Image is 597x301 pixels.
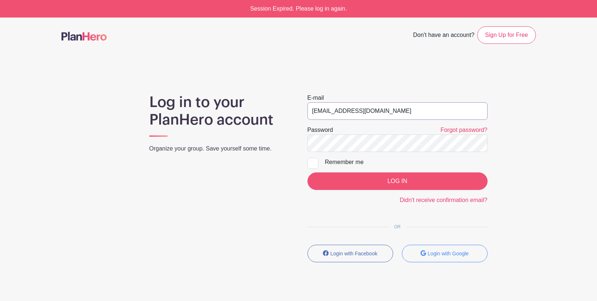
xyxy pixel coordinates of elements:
[413,28,474,44] span: Don't have an account?
[331,251,377,256] small: Login with Facebook
[400,197,488,203] a: Didn't receive confirmation email?
[307,172,488,190] input: LOG IN
[149,144,290,153] p: Organize your group. Save yourself some time.
[307,94,324,102] label: E-mail
[149,94,290,129] h1: Log in to your PlanHero account
[388,224,407,229] span: OR
[428,251,469,256] small: Login with Google
[307,126,333,134] label: Password
[61,32,107,41] img: logo-507f7623f17ff9eddc593b1ce0a138ce2505c220e1c5a4e2b4648c50719b7d32.svg
[325,158,488,167] div: Remember me
[440,127,487,133] a: Forgot password?
[307,102,488,120] input: e.g. julie@eventco.com
[477,26,536,44] a: Sign Up for Free
[402,245,488,262] button: Login with Google
[307,245,393,262] button: Login with Facebook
